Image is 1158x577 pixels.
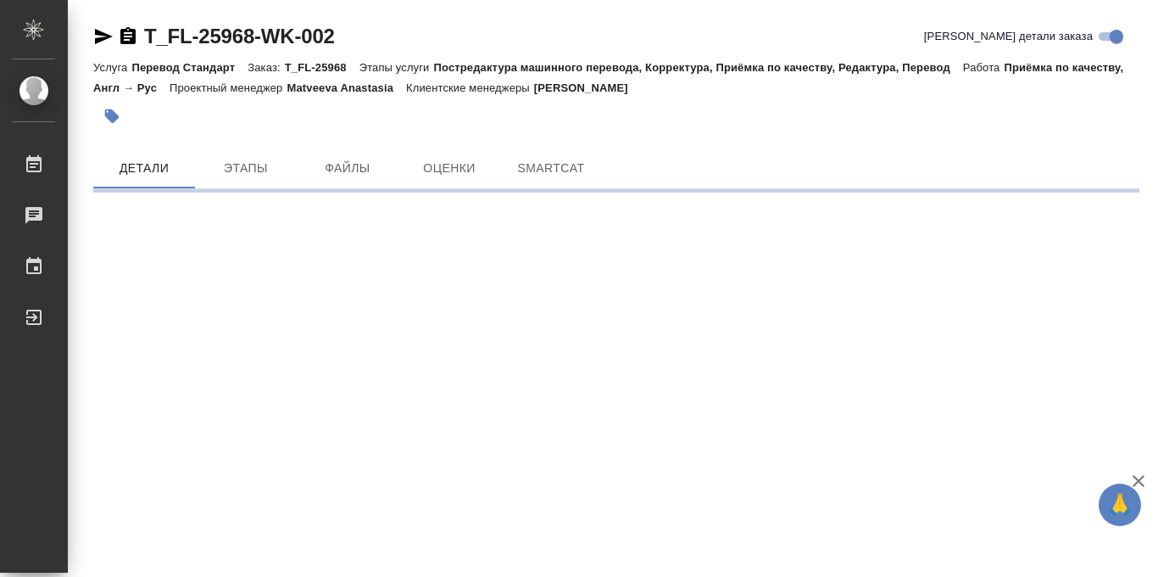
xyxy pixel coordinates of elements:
[131,61,248,74] p: Перевод Стандарт
[205,158,287,179] span: Этапы
[144,25,335,48] a: T_FL-25968-WK-002
[409,158,490,179] span: Оценки
[359,61,434,74] p: Этапы услуги
[307,158,388,179] span: Файлы
[248,61,284,74] p: Заказ:
[510,158,592,179] span: SmartCat
[118,26,138,47] button: Скопировать ссылку
[534,81,641,94] p: [PERSON_NAME]
[103,158,185,179] span: Детали
[1099,484,1141,526] button: 🙏
[406,81,534,94] p: Клиентские менеджеры
[924,28,1093,45] span: [PERSON_NAME] детали заказа
[170,81,287,94] p: Проектный менеджер
[1105,487,1134,523] span: 🙏
[285,61,359,74] p: T_FL-25968
[93,61,131,74] p: Услуга
[287,81,406,94] p: Matveeva Anastasia
[93,26,114,47] button: Скопировать ссылку для ЯМессенджера
[963,61,1005,74] p: Работа
[93,98,131,135] button: Добавить тэг
[433,61,962,74] p: Постредактура машинного перевода, Корректура, Приёмка по качеству, Редактура, Перевод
